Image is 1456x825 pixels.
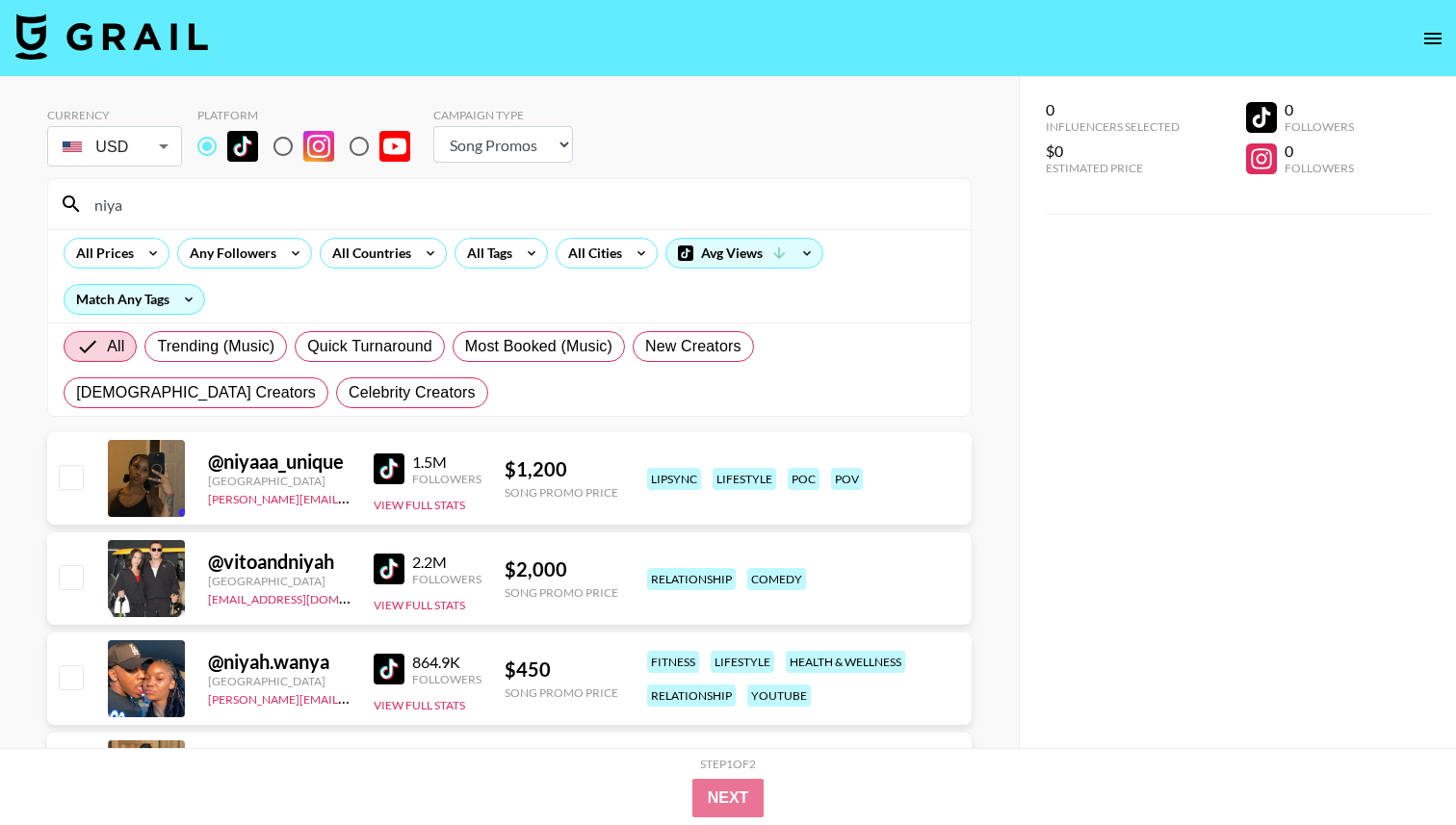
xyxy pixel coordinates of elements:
[433,108,573,122] div: Campaign Type
[645,335,741,358] span: New Creators
[412,672,481,686] div: Followers
[208,474,351,488] div: [GEOGRAPHIC_DATA]
[65,285,204,314] div: Match Any Tags
[1285,100,1354,119] div: 0
[747,568,806,590] div: comedy
[505,657,618,682] div: $ 450
[747,684,811,707] div: youtube
[647,568,736,590] div: relationship
[412,653,481,672] div: 864.9K
[788,468,819,490] div: poc
[374,498,465,512] button: View Full Stats
[505,557,618,581] div: $ 2,000
[1360,729,1433,802] iframe: Drift Widget Chat Controller
[465,335,612,358] span: Most Booked (Music)
[51,130,178,164] div: USD
[227,131,258,162] img: TikTok
[647,651,699,673] div: fitness
[647,468,701,490] div: lipsync
[557,239,626,268] div: All Cities
[412,472,481,486] div: Followers
[379,131,410,162] img: YouTube
[208,574,351,588] div: [GEOGRAPHIC_DATA]
[208,488,493,506] a: [PERSON_NAME][EMAIL_ADDRESS][DOMAIN_NAME]
[666,239,822,268] div: Avg Views
[505,585,618,600] div: Song Promo Price
[303,131,334,162] img: Instagram
[1046,161,1180,175] div: Estimated Price
[208,674,351,688] div: [GEOGRAPHIC_DATA]
[412,553,481,572] div: 2.2M
[647,684,736,707] div: relationship
[713,468,776,490] div: lifestyle
[412,452,481,472] div: 1.5M
[1285,119,1354,134] div: Followers
[307,335,432,358] span: Quick Turnaround
[208,588,402,606] a: [EMAIL_ADDRESS][DOMAIN_NAME]
[65,239,138,268] div: All Prices
[692,779,765,817] button: Next
[349,381,476,404] span: Celebrity Creators
[321,239,415,268] div: All Countries
[157,335,274,358] span: Trending (Music)
[412,572,481,586] div: Followers
[15,13,208,60] img: Grail Talent
[374,698,465,712] button: View Full Stats
[208,650,351,674] div: @ niyah.wanya
[107,335,124,358] span: All
[455,239,516,268] div: All Tags
[505,685,618,700] div: Song Promo Price
[711,651,774,673] div: lifestyle
[374,453,404,484] img: TikTok
[208,550,351,574] div: @ vitoandniyah
[374,554,404,584] img: TikTok
[786,651,905,673] div: health & wellness
[1046,142,1180,161] div: $0
[831,468,863,490] div: pov
[374,654,404,684] img: TikTok
[1285,161,1354,175] div: Followers
[76,381,316,404] span: [DEMOGRAPHIC_DATA] Creators
[1046,119,1180,134] div: Influencers Selected
[700,757,756,771] div: Step 1 of 2
[47,108,182,122] div: Currency
[208,688,493,707] a: [PERSON_NAME][EMAIL_ADDRESS][DOMAIN_NAME]
[83,189,959,219] input: Search by User Name
[505,457,618,481] div: $ 1,200
[1285,142,1354,161] div: 0
[374,598,465,612] button: View Full Stats
[1046,100,1180,119] div: 0
[178,239,280,268] div: Any Followers
[505,485,618,500] div: Song Promo Price
[197,108,426,122] div: Platform
[1414,19,1452,58] button: open drawer
[208,450,351,474] div: @ niyaaa_unique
